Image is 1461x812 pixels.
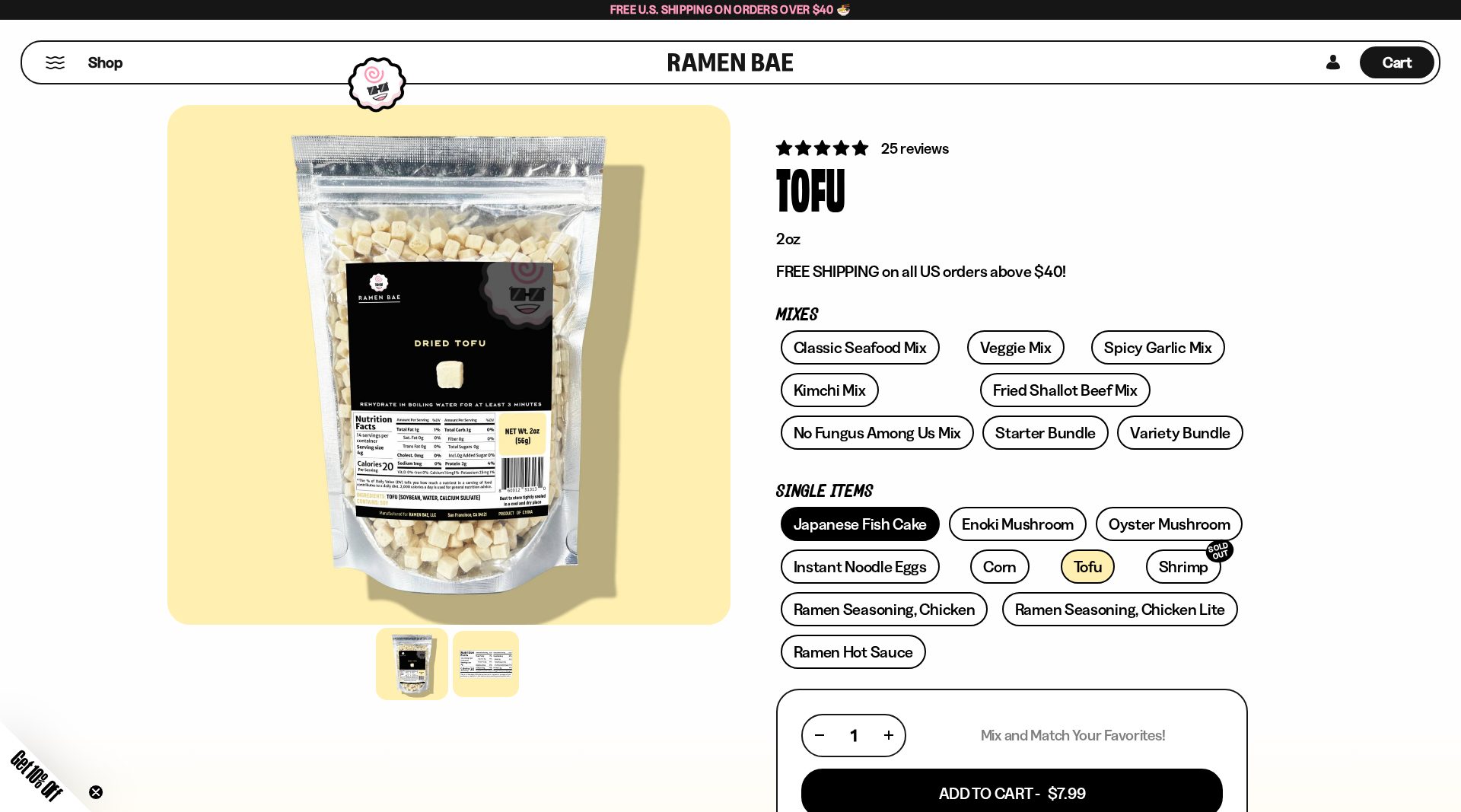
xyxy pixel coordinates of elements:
[88,46,123,78] a: Shop
[970,549,1030,584] a: Corn
[88,785,103,800] button: Close teaser
[949,507,1087,541] a: Enoki Mushroom
[981,726,1166,745] p: Mix and Match Your Favorites!
[781,330,940,365] a: Classic Seafood Mix
[781,635,927,669] a: Ramen Hot Sauce
[851,726,857,745] span: 1
[1203,537,1237,566] div: SOLD OUT
[881,139,948,158] span: 25 reviews
[88,53,123,73] span: Shop
[610,2,851,17] span: Free U.S. Shipping on Orders over $40 🍜
[781,416,974,450] a: No Fungus Among Us Mix
[1117,416,1243,450] a: Variety Bundle
[776,229,1248,249] p: 2oz
[776,159,845,216] div: Tofu
[781,549,940,584] a: Instant Noodle Eggs
[1091,330,1224,365] a: Spicy Garlic Mix
[1146,549,1221,584] a: ShrimpSOLD OUT
[781,507,941,541] a: Japanese Fish Cake
[967,330,1065,365] a: Veggie Mix
[1383,53,1412,72] span: Cart
[776,262,1248,282] p: FREE SHIPPING on all US orders above $40!
[45,56,65,69] button: Mobile Menu Trigger
[1360,42,1434,83] div: Cart
[776,485,1248,499] p: Single Items
[1096,507,1243,541] a: Oyster Mushroom
[1002,592,1238,626] a: Ramen Seasoning, Chicken Lite
[7,746,66,805] span: Get 10% Off
[776,308,1248,323] p: Mixes
[980,373,1150,407] a: Fried Shallot Beef Mix
[781,592,988,626] a: Ramen Seasoning, Chicken
[776,139,871,158] span: 4.80 stars
[982,416,1109,450] a: Starter Bundle
[781,373,879,407] a: Kimchi Mix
